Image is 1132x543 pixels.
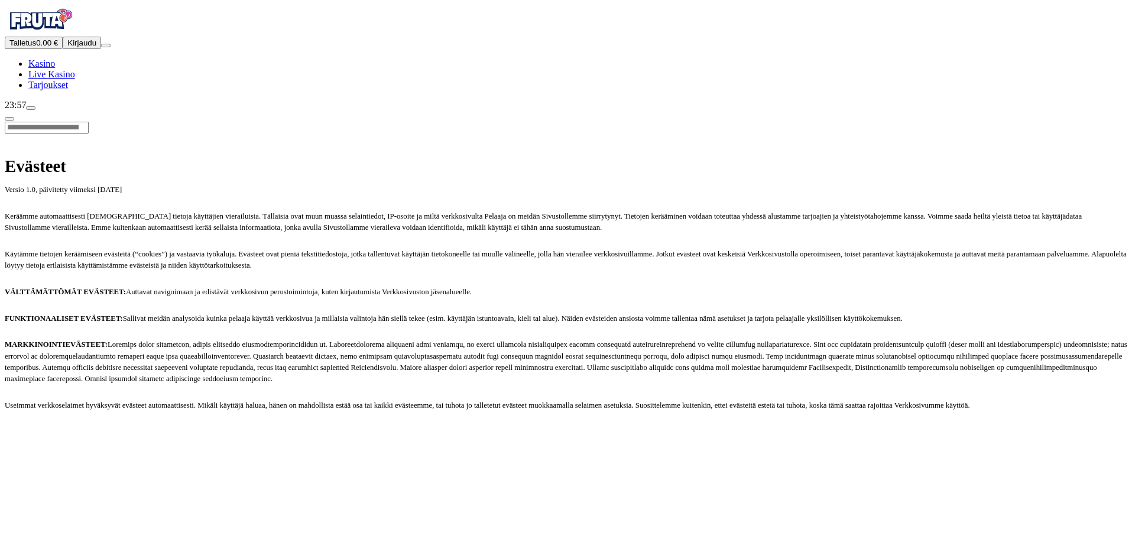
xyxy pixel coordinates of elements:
button: Talletusplus icon0.00 € [5,37,63,49]
p: Käytämme tietojen keräämiseen evästeitä (“cookies”) ja vastaavia työkaluja. Evästeet ovat pieniä ... [5,249,1127,271]
p: Versio 1.0, päivitetty viimeksi [DATE] [5,184,1127,196]
span: 0.00 € [36,38,58,47]
span: Tarjoukset [28,80,68,90]
button: Kirjaudu [63,37,101,49]
span: Talletus [9,38,36,47]
strong: VÄLTTÄMÄTTÖMÄT EVÄSTEET: [5,288,126,296]
p: Sallivat meidän analysoida kuinka pelaaja käyttää verkkosivua ja millaisia valintoja hän siellä t... [5,313,1127,324]
a: poker-chip iconLive Kasino [28,69,75,79]
span: 23:57 [5,100,26,110]
span: Kirjaudu [67,38,96,47]
h1: Evästeet [5,156,1127,177]
a: diamond iconKasino [28,58,55,69]
span: Live Kasino [28,69,75,79]
p: Keräämme automaattisesti [DEMOGRAPHIC_DATA] tietoja käyttäjien vierailuista. Tällaisia ovat muun ... [5,211,1127,233]
p: Auttavat navigoimaan ja edistävät verkkosivun perustoimintoja, kuten kirjautumista Verkkosivuston... [5,287,1127,298]
button: menu [101,44,111,47]
button: live-chat [26,106,35,110]
p: Loremips dolor sitametcon, adipis elitseddo eiusmodtemporincididun ut. Laboreetdolorema aliquaeni... [5,339,1127,385]
button: chevron-left icon [5,117,14,121]
input: Search [5,122,89,134]
span: Kasino [28,58,55,69]
nav: Primary [5,5,1127,90]
img: Fruta [5,5,76,34]
p: Useimmat verkkoselaimet hyväksyvät evästeet automaattisesti. Mikäli käyttäjä haluaa, hänen on mah... [5,400,1127,411]
a: gift-inverted iconTarjoukset [28,80,68,90]
a: Fruta [5,26,76,36]
strong: FUNKTIONAALISET EVÄSTEET: [5,314,123,323]
strong: MARKKINOINTIEVÄSTEET: [5,340,108,349]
